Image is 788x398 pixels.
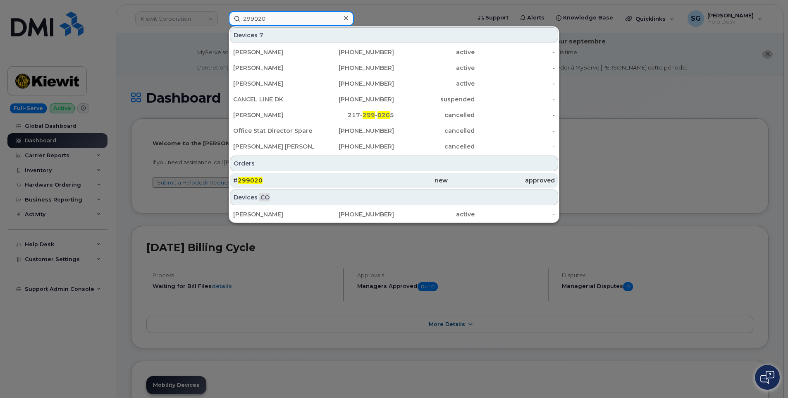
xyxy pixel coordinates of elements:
div: [PHONE_NUMBER] [314,210,394,218]
div: [PERSON_NAME] [233,64,314,72]
div: new [340,176,447,185]
a: [PERSON_NAME] [PERSON_NAME][PHONE_NUMBER]cancelled- [230,139,558,154]
div: [PERSON_NAME] [233,210,314,218]
div: - [475,210,555,218]
div: [PHONE_NUMBER] [314,127,394,135]
span: 7 [259,31,263,39]
div: [PHONE_NUMBER] [314,79,394,88]
div: Devices [230,27,558,43]
div: [PHONE_NUMBER] [314,64,394,72]
div: - [475,79,555,88]
span: 299020 [238,177,263,184]
div: active [394,210,475,218]
div: suspended [394,95,475,103]
a: CANCEL LINE DK[PHONE_NUMBER]suspended- [230,92,558,107]
div: 217- - 5 [314,111,394,119]
div: [PHONE_NUMBER] [314,142,394,151]
div: cancelled [394,111,475,119]
div: Devices [230,189,558,205]
div: cancelled [394,142,475,151]
div: [PERSON_NAME] [233,111,314,119]
span: 020 [377,111,390,119]
span: .CO [259,193,270,201]
div: - [475,142,555,151]
a: [PERSON_NAME][PHONE_NUMBER]active- [230,207,558,222]
div: # [233,176,340,185]
span: 299 [363,111,375,119]
a: #299020newapproved [230,173,558,188]
div: [PERSON_NAME] [233,48,314,56]
div: - [475,64,555,72]
div: [PERSON_NAME] [233,79,314,88]
div: cancelled [394,127,475,135]
div: - [475,111,555,119]
div: [PERSON_NAME] [PERSON_NAME] [233,142,314,151]
img: Open chat [760,371,774,384]
div: active [394,64,475,72]
div: active [394,48,475,56]
a: [PERSON_NAME][PHONE_NUMBER]active- [230,60,558,75]
div: Office Stat Director Spare 2 [233,127,314,135]
div: active [394,79,475,88]
div: - [475,127,555,135]
div: CANCEL LINE DK [233,95,314,103]
div: Orders [230,156,558,171]
a: [PERSON_NAME]217-299-0205cancelled- [230,108,558,122]
div: [PHONE_NUMBER] [314,95,394,103]
a: [PERSON_NAME][PHONE_NUMBER]active- [230,45,558,60]
div: approved [448,176,555,185]
div: - [475,95,555,103]
a: [PERSON_NAME][PHONE_NUMBER]active- [230,76,558,91]
div: [PHONE_NUMBER] [314,48,394,56]
div: - [475,48,555,56]
a: Office Stat Director Spare 2[PHONE_NUMBER]cancelled- [230,123,558,138]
